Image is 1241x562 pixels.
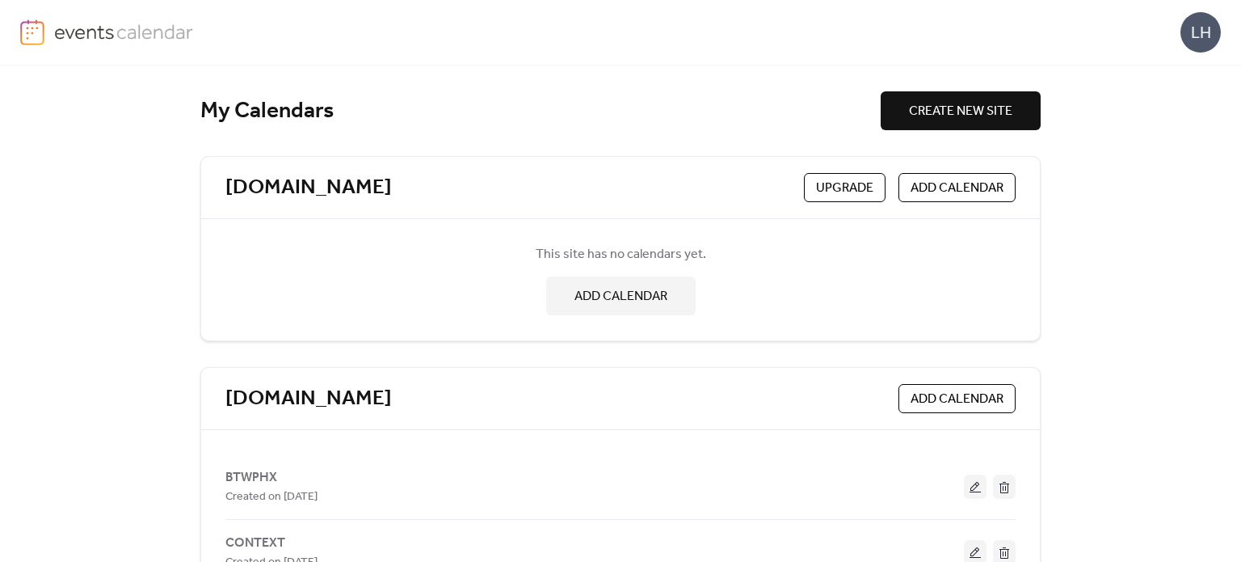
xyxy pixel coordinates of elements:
span: CREATE NEW SITE [909,102,1012,121]
a: CONTEXT [225,539,285,547]
div: My Calendars [200,97,881,125]
button: ADD CALENDAR [546,277,696,315]
button: Upgrade [804,173,886,202]
span: This site has no calendars yet. [536,245,706,264]
button: CREATE NEW SITE [881,91,1041,130]
span: BTWPHX [225,468,277,488]
a: [DOMAIN_NAME] [225,386,392,412]
img: logo-type [54,19,194,44]
a: [DOMAIN_NAME] [225,175,392,201]
span: Created on [DATE] [225,488,318,507]
span: ADD CALENDAR [911,390,1003,409]
span: Upgrade [816,179,873,198]
span: CONTEXT [225,534,285,553]
span: ADD CALENDAR [574,287,667,306]
button: ADD CALENDAR [898,384,1016,413]
div: LH [1180,12,1221,53]
span: ADD CALENDAR [911,179,1003,198]
button: ADD CALENDAR [898,173,1016,202]
a: BTWPHX [225,473,277,482]
img: logo [20,19,44,45]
